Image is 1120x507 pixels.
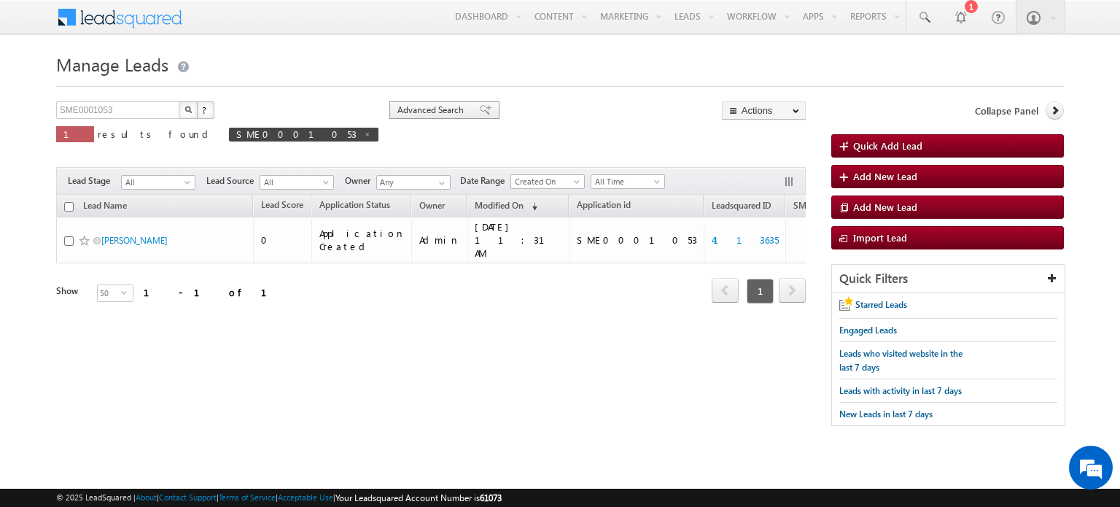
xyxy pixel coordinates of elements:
span: Application Status [319,199,390,210]
span: Engaged Leads [839,325,897,336]
span: Lead Stage [68,174,121,187]
div: SME0001053 [577,233,697,247]
a: Created On [510,174,585,189]
a: Lead Score [254,197,311,216]
span: prev [712,278,739,303]
a: Contact Support [159,492,217,502]
a: Modified On (sorted descending) [467,197,545,216]
a: All [121,175,195,190]
div: 1 - 1 of 1 [144,284,284,301]
span: Manage Leads [56,53,168,76]
span: results found [98,128,214,140]
a: All Time [591,174,665,189]
div: Application Created [319,227,405,253]
a: Application Status [312,197,397,216]
span: next [779,278,806,303]
span: Leads who visited website in the last 7 days [839,348,962,373]
span: New Leads in last 7 days [839,409,933,419]
a: Acceptable Use [278,492,333,502]
div: 0 [261,233,305,247]
span: SME0001053 [236,128,357,140]
span: Owner [419,200,445,211]
span: SME Insurance - Insurance Link [793,200,914,211]
span: Collapse Panel [975,104,1038,117]
a: Show All Items [431,176,449,190]
span: Advanced Search [397,104,468,117]
input: Check all records [64,202,74,212]
span: Import Lead [853,231,907,244]
span: Modified On [475,200,524,211]
span: Application id [577,199,631,210]
span: Created On [511,175,580,188]
span: Lead Score [261,199,303,210]
span: 50 [98,285,121,301]
button: ? [197,101,214,119]
span: Lead Source [206,174,260,187]
span: 1 [747,279,774,303]
span: Owner [345,174,376,187]
div: [DATE] 11:31 AM [475,220,562,260]
span: Date Range [460,174,510,187]
a: About [136,492,157,502]
span: select [121,289,133,295]
span: 1 [63,128,87,140]
a: 4113635 [712,233,779,246]
span: Add New Lead [853,201,917,213]
div: Quick Filters [832,265,1065,293]
a: Leadsquared ID [704,198,779,217]
a: Terms of Service [219,492,276,502]
a: [PERSON_NAME] [101,235,168,246]
span: Add New Lead [853,170,917,182]
span: All [260,176,330,189]
div: Admin [419,233,460,247]
div: Show [56,285,85,298]
span: Your Leadsquared Account Number is [335,492,502,503]
a: Application id [569,197,638,216]
a: next [779,279,806,303]
span: Leads with activity in last 7 days [839,385,962,396]
input: Type to Search [376,175,451,190]
a: Lead Name [76,198,134,217]
span: (sorted descending) [526,201,537,212]
span: © 2025 LeadSquared | | | | | [56,491,502,505]
a: All [260,175,334,190]
span: ? [202,104,209,116]
button: Actions [722,101,806,120]
span: All [122,176,191,189]
span: Quick Add Lead [853,139,922,152]
span: All Time [591,175,661,188]
img: Search [184,106,192,113]
span: Starred Leads [855,299,907,310]
span: 61073 [480,492,502,503]
a: prev [712,279,739,303]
